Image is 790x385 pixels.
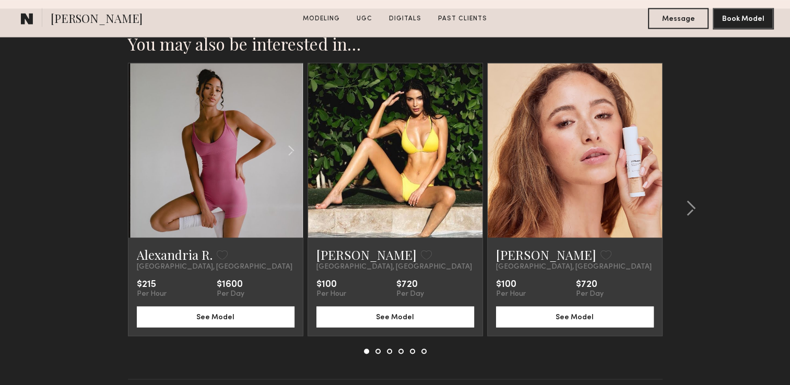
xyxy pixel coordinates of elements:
[648,8,709,29] button: Message
[316,246,417,262] a: [PERSON_NAME]
[299,14,344,23] a: Modeling
[137,279,167,290] div: $215
[576,279,604,290] div: $720
[51,10,143,29] span: [PERSON_NAME]
[316,279,346,290] div: $100
[496,290,526,298] div: Per Hour
[137,290,167,298] div: Per Hour
[137,262,292,271] span: [GEOGRAPHIC_DATA], [GEOGRAPHIC_DATA]
[316,262,472,271] span: [GEOGRAPHIC_DATA], [GEOGRAPHIC_DATA]
[496,279,526,290] div: $100
[496,306,654,327] button: See Model
[316,306,474,327] button: See Model
[713,8,773,29] button: Book Model
[496,262,652,271] span: [GEOGRAPHIC_DATA], [GEOGRAPHIC_DATA]
[385,14,426,23] a: Digitals
[316,290,346,298] div: Per Hour
[396,290,424,298] div: Per Day
[217,279,244,290] div: $1600
[576,290,604,298] div: Per Day
[396,279,424,290] div: $720
[137,306,294,327] button: See Model
[217,290,244,298] div: Per Day
[352,14,376,23] a: UGC
[434,14,491,23] a: Past Clients
[137,311,294,320] a: See Model
[137,246,213,262] a: Alexandria R.
[316,311,474,320] a: See Model
[713,14,773,22] a: Book Model
[128,33,663,54] h2: You may also be interested in…
[496,246,596,262] a: [PERSON_NAME]
[496,311,654,320] a: See Model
